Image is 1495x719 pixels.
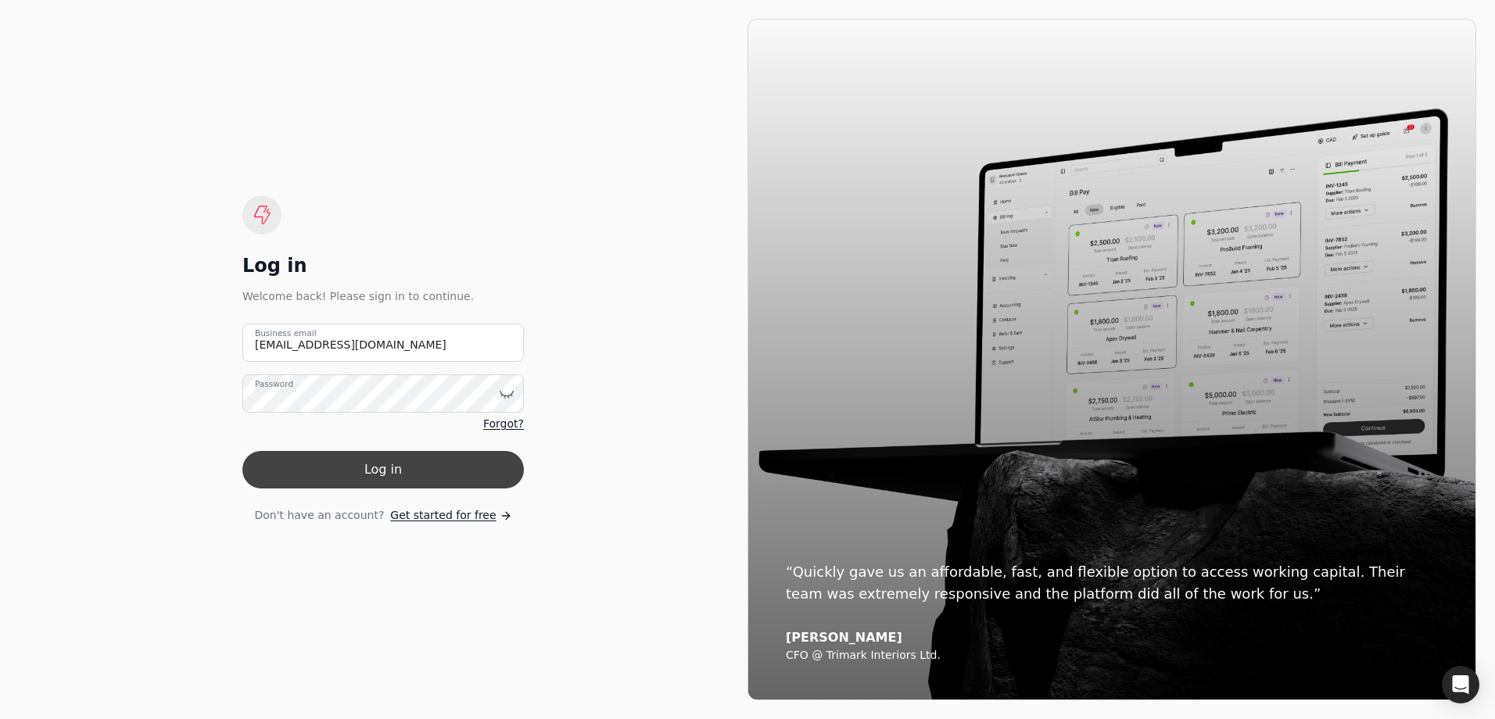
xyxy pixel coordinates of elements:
div: Open Intercom Messenger [1442,666,1479,703]
button: Log in [242,451,524,488]
span: Don't have an account? [254,507,384,524]
div: CFO @ Trimark Interiors Ltd. [786,649,1438,663]
label: Password [255,378,293,391]
a: Forgot? [483,416,524,432]
div: “Quickly gave us an affordable, fast, and flexible option to access working capital. Their team w... [786,561,1438,605]
span: Get started for free [390,507,496,524]
div: [PERSON_NAME] [786,630,1438,646]
a: Get started for free [390,507,511,524]
div: Log in [242,253,524,278]
label: Business email [255,327,317,340]
div: Welcome back! Please sign in to continue. [242,288,524,305]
